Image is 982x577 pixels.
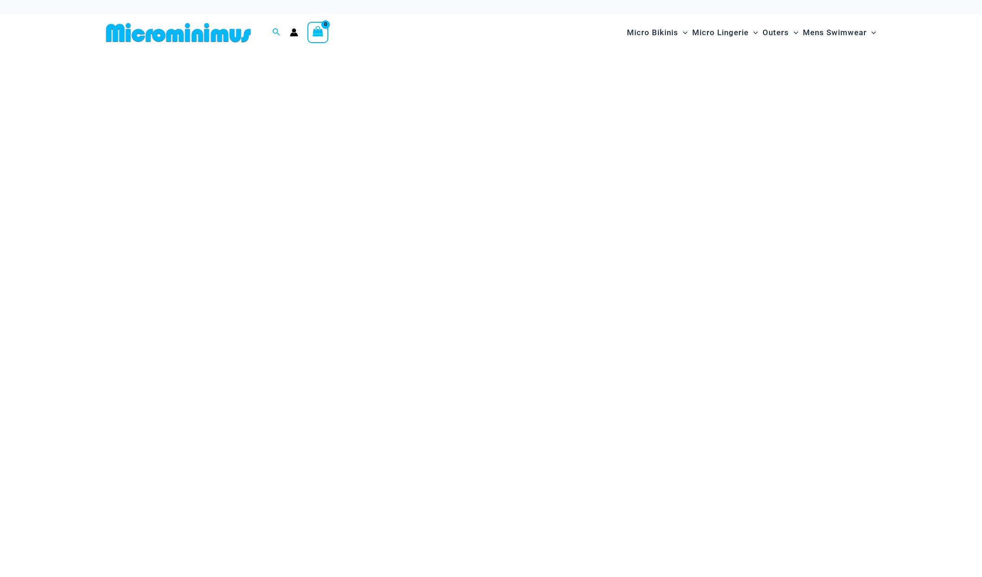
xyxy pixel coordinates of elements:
[690,19,760,47] a: Micro LingerieMenu ToggleMenu Toggle
[763,21,789,44] span: Outers
[678,21,688,44] span: Menu Toggle
[272,27,281,38] a: Search icon link
[290,28,298,37] a: Account icon link
[307,22,329,43] a: View Shopping Cart, empty
[789,21,798,44] span: Menu Toggle
[692,21,749,44] span: Micro Lingerie
[749,21,758,44] span: Menu Toggle
[623,17,880,48] nav: Site Navigation
[760,19,801,47] a: OutersMenu ToggleMenu Toggle
[867,21,876,44] span: Menu Toggle
[627,21,678,44] span: Micro Bikinis
[803,21,867,44] span: Mens Swimwear
[801,19,878,47] a: Mens SwimwearMenu ToggleMenu Toggle
[625,19,690,47] a: Micro BikinisMenu ToggleMenu Toggle
[102,22,255,43] img: MM SHOP LOGO FLAT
